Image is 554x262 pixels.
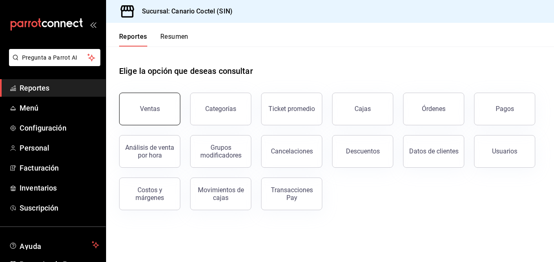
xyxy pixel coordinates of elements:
span: Inventarios [20,182,99,193]
div: Transacciones Pay [266,186,317,202]
button: Descuentos [332,135,393,168]
div: Análisis de venta por hora [124,144,175,159]
h3: Sucursal: Canario Coctel (SIN) [135,7,233,16]
div: Órdenes [422,105,445,113]
span: Reportes [20,82,99,93]
button: Resumen [160,33,188,47]
div: Pagos [496,105,514,113]
button: Cancelaciones [261,135,322,168]
button: Pregunta a Parrot AI [9,49,100,66]
button: open_drawer_menu [90,21,96,28]
div: Usuarios [492,147,517,155]
span: Facturación [20,162,99,173]
button: Reportes [119,33,147,47]
button: Movimientos de cajas [190,178,251,210]
span: Suscripción [20,202,99,213]
button: Ticket promedio [261,93,322,125]
button: Análisis de venta por hora [119,135,180,168]
div: Ventas [140,105,160,113]
button: Ventas [119,93,180,125]
div: Costos y márgenes [124,186,175,202]
div: Ticket promedio [268,105,315,113]
div: Cajas [355,104,371,114]
span: Personal [20,142,99,153]
div: Categorías [205,105,236,113]
div: navigation tabs [119,33,188,47]
button: Órdenes [403,93,464,125]
div: Movimientos de cajas [195,186,246,202]
div: Cancelaciones [271,147,313,155]
span: Menú [20,102,99,113]
button: Costos y márgenes [119,178,180,210]
a: Cajas [332,93,393,125]
span: Configuración [20,122,99,133]
span: Pregunta a Parrot AI [22,53,88,62]
span: Ayuda [20,240,89,250]
a: Pregunta a Parrot AI [6,59,100,68]
button: Transacciones Pay [261,178,322,210]
button: Pagos [474,93,535,125]
button: Grupos modificadores [190,135,251,168]
div: Grupos modificadores [195,144,246,159]
button: Categorías [190,93,251,125]
div: Datos de clientes [409,147,459,155]
div: Descuentos [346,147,380,155]
button: Usuarios [474,135,535,168]
h1: Elige la opción que deseas consultar [119,65,253,77]
button: Datos de clientes [403,135,464,168]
